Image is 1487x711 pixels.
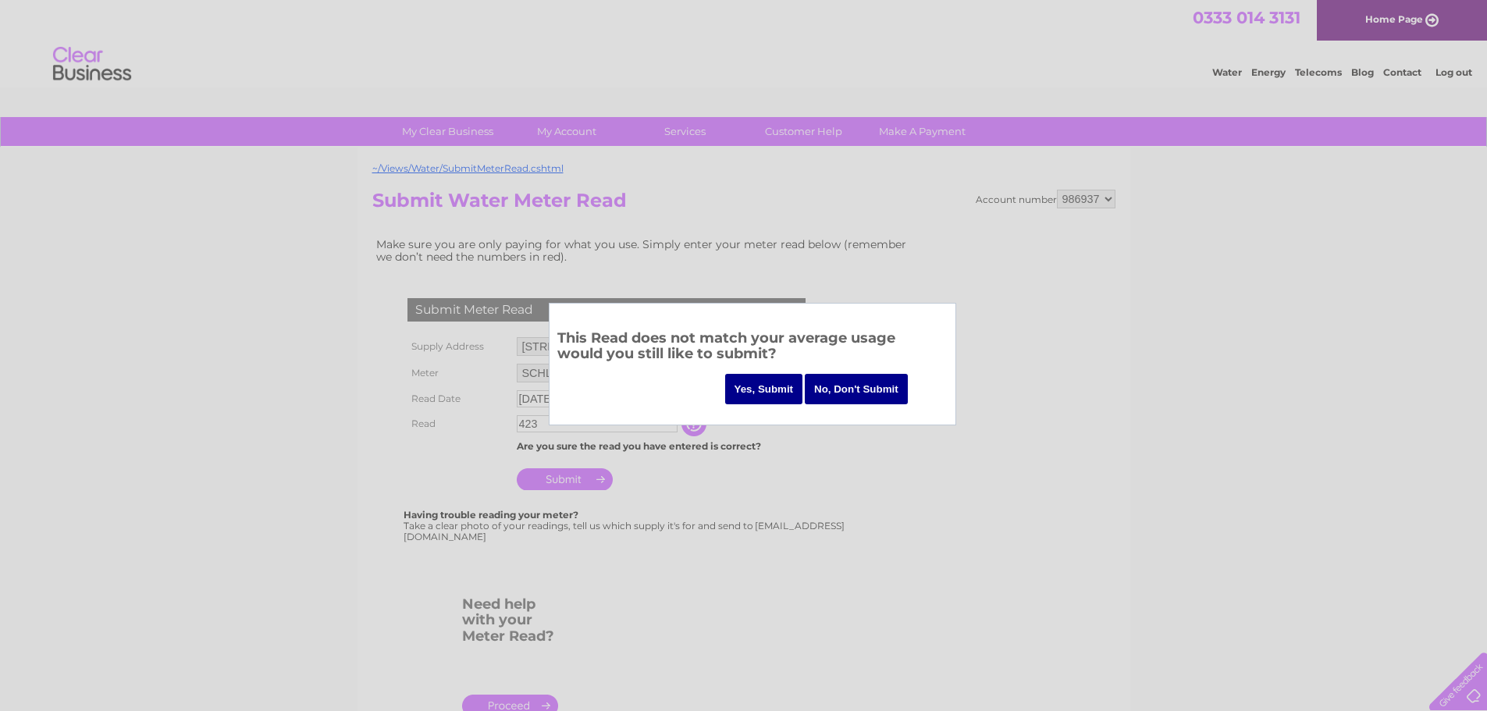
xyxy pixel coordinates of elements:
img: logo.png [52,41,132,88]
a: 0333 014 3131 [1193,8,1300,27]
a: Water [1212,66,1242,78]
a: Energy [1251,66,1286,78]
a: Contact [1383,66,1421,78]
a: Log out [1435,66,1472,78]
div: Clear Business is a trading name of Verastar Limited (registered in [GEOGRAPHIC_DATA] No. 3667643... [375,9,1113,76]
input: Yes, Submit [725,374,803,404]
input: No, Don't Submit [805,374,908,404]
a: Telecoms [1295,66,1342,78]
a: Blog [1351,66,1374,78]
h3: This Read does not match your average usage would you still like to submit? [557,327,948,370]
